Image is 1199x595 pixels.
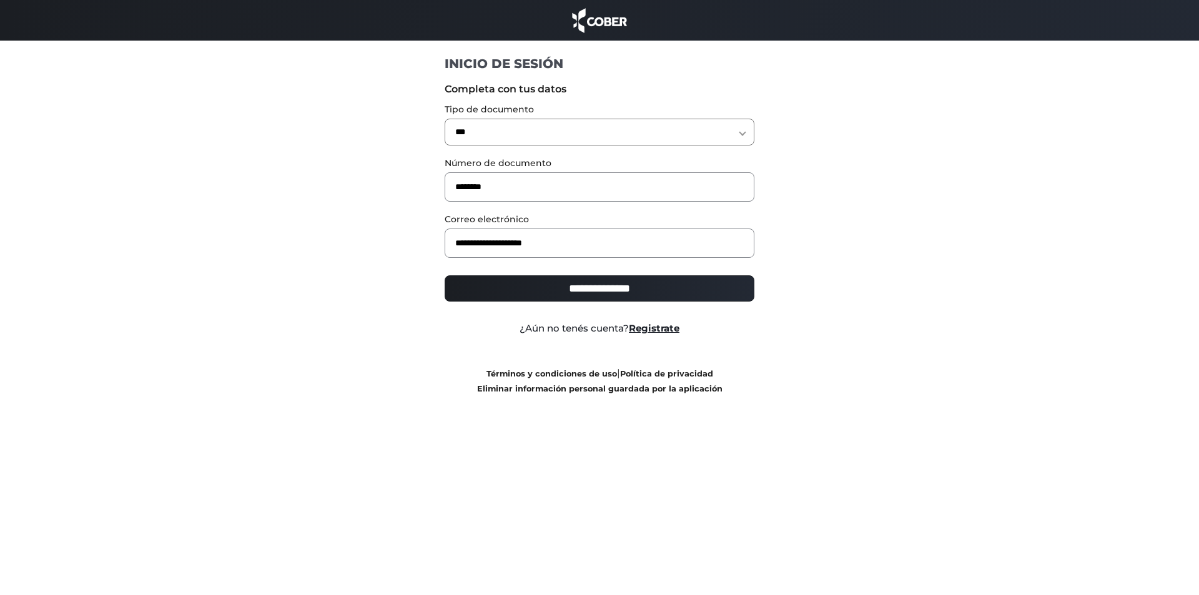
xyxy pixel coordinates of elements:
label: Correo electrónico [445,213,755,226]
a: Registrate [629,322,679,334]
img: cober_marca.png [569,6,630,34]
label: Número de documento [445,157,755,170]
h1: INICIO DE SESIÓN [445,56,755,72]
div: ¿Aún no tenés cuenta? [435,322,764,336]
a: Eliminar información personal guardada por la aplicación [477,384,723,393]
a: Política de privacidad [620,369,713,378]
label: Completa con tus datos [445,82,755,97]
a: Términos y condiciones de uso [486,369,617,378]
div: | [435,366,764,396]
label: Tipo de documento [445,103,755,116]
